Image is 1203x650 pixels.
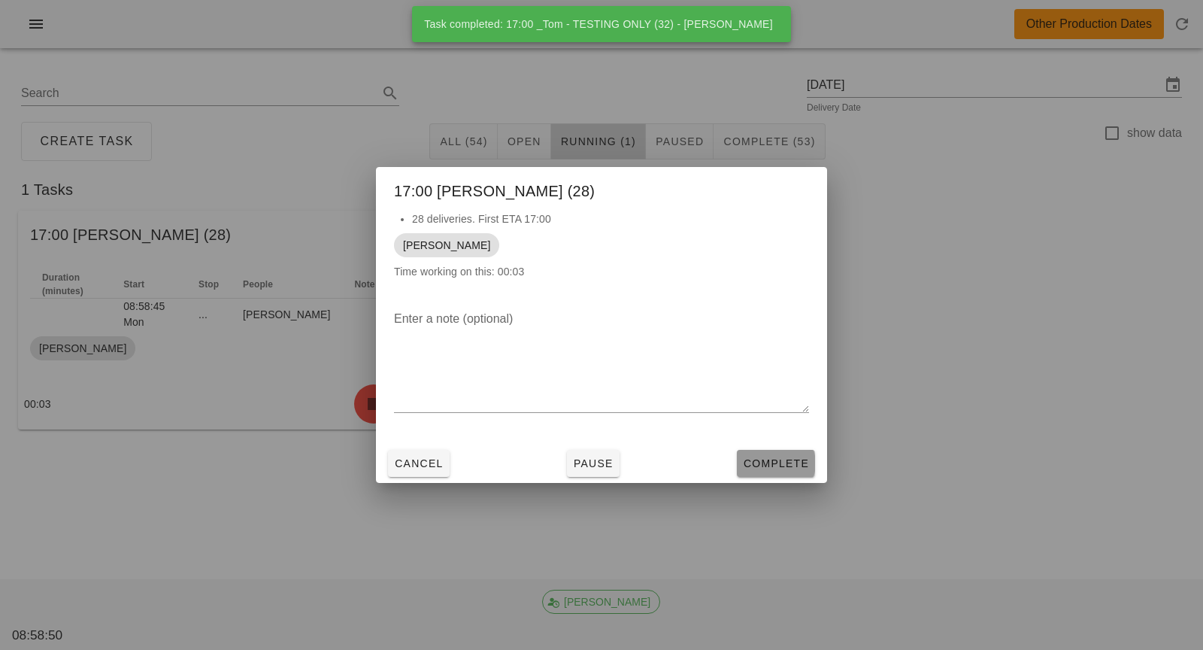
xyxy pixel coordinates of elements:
[388,450,450,477] button: Cancel
[573,457,614,469] span: Pause
[412,6,785,42] div: Task completed: 17:00 _Tom - TESTING ONLY (32) - [PERSON_NAME]
[737,450,815,477] button: Complete
[412,211,809,227] li: 28 deliveries. First ETA 17:00
[403,233,490,257] span: [PERSON_NAME]
[376,167,827,211] div: 17:00 [PERSON_NAME] (28)
[567,450,620,477] button: Pause
[394,457,444,469] span: Cancel
[743,457,809,469] span: Complete
[376,211,827,295] div: Time working on this: 00:03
